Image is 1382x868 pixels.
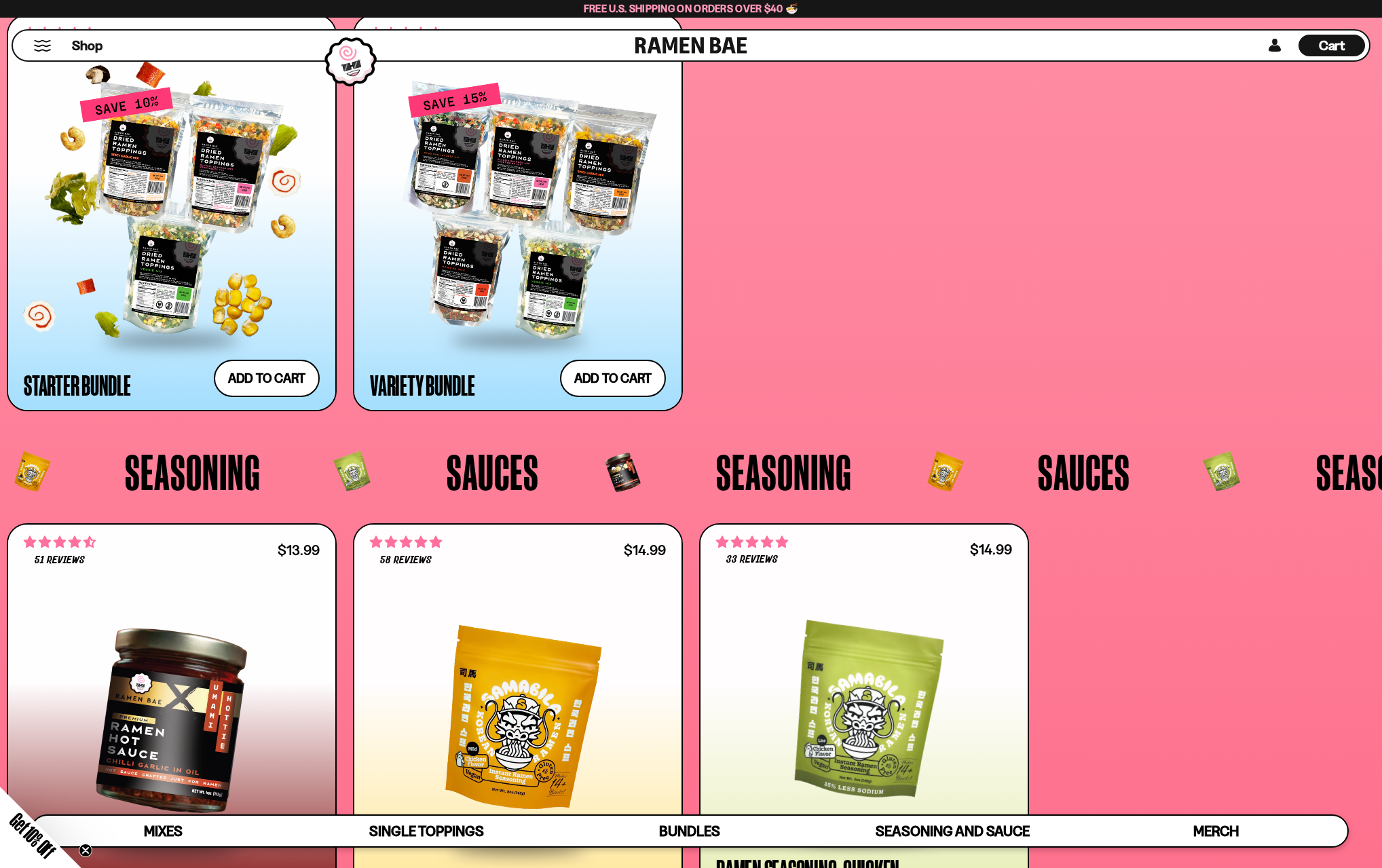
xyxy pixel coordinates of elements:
[7,14,337,411] a: 4.71 stars 4845 reviews $69.99 Starter Bundle Add to cart
[24,533,96,551] span: 4.71 stars
[659,823,720,839] span: Bundles
[144,823,183,839] span: Mixes
[32,816,295,846] a: Mixes
[1038,447,1130,497] span: Sauces
[876,823,1030,839] span: Seasoning and Sauce
[72,35,102,56] a: Shop
[380,555,432,566] span: 58 reviews
[370,533,442,551] span: 4.83 stars
[278,544,320,556] div: $13.99
[447,447,539,497] span: Sauces
[24,373,131,397] div: Starter Bundle
[1319,37,1345,54] span: Cart
[1084,816,1347,846] a: Merch
[125,447,261,497] span: Seasoning
[214,360,320,397] button: Add to cart
[1299,31,1365,60] div: Cart
[970,543,1012,556] div: $14.99
[560,360,666,397] button: Add to cart
[370,373,475,397] div: Variety Bundle
[1193,823,1239,839] span: Merch
[726,554,778,565] span: 33 reviews
[558,816,821,846] a: Bundles
[295,816,559,846] a: Single Toppings
[584,2,799,15] span: Free U.S. Shipping on Orders over $40 🍜
[33,40,52,52] button: Mobile Menu Trigger
[72,37,102,55] span: Shop
[79,844,92,857] button: Close teaser
[716,447,852,497] span: Seasoning
[6,809,59,862] span: Get 10% Off
[716,533,788,551] span: 5.00 stars
[353,14,683,411] a: 4.63 stars 6355 reviews $114.99 Variety Bundle Add to cart
[369,823,484,839] span: Single Toppings
[821,816,1085,846] a: Seasoning and Sauce
[624,544,666,556] div: $14.99
[35,555,85,566] span: 51 reviews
